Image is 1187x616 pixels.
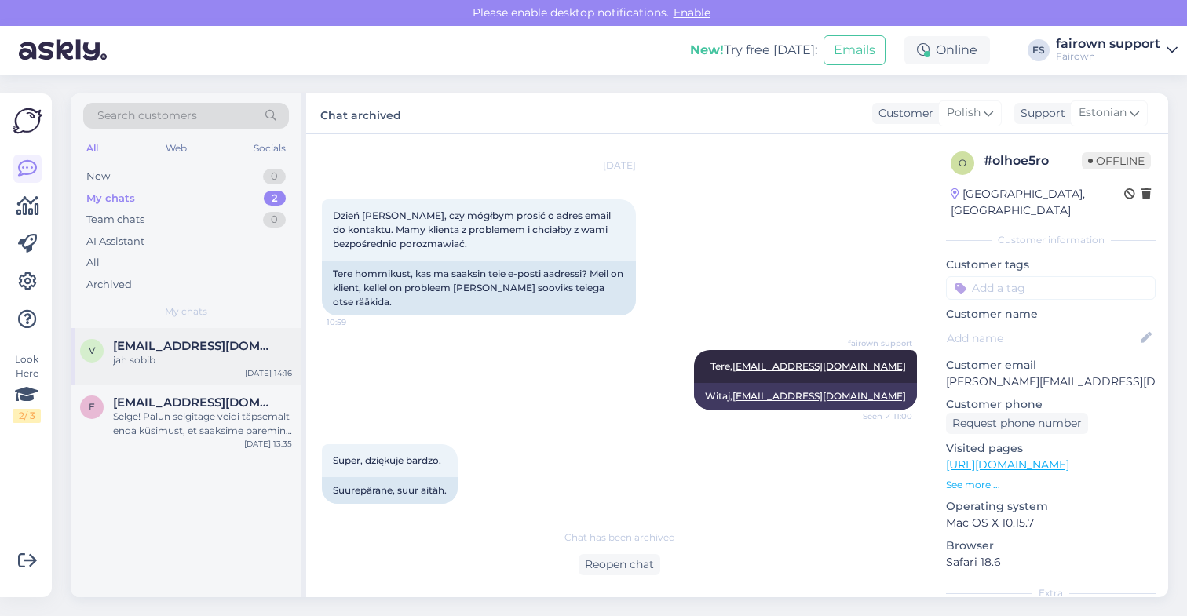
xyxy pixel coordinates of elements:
[322,477,458,504] div: Suurepärane, suur aitäh.
[1028,39,1050,61] div: FS
[113,395,276,410] span: em@boyeadvisory.com
[250,138,289,159] div: Socials
[1056,38,1178,63] a: fairown supportFairown
[848,337,912,349] span: fairown support
[946,457,1069,472] a: [URL][DOMAIN_NAME]
[824,35,886,65] button: Emails
[327,505,385,516] span: 11:01
[959,157,966,169] span: o
[244,438,292,450] div: [DATE] 13:35
[946,586,1156,600] div: Extra
[579,554,660,575] div: Reopen chat
[245,367,292,379] div: [DATE] 14:16
[710,360,906,372] span: Tere,
[83,138,101,159] div: All
[946,515,1156,531] p: Mac OS X 10.15.7
[904,36,990,64] div: Online
[86,255,100,271] div: All
[1079,104,1127,122] span: Estonian
[333,210,613,250] span: Dzień [PERSON_NAME], czy mógłbym prosić o adres email do kontaktu. Mamy klienta z problemem i chc...
[89,401,95,413] span: e
[264,191,286,206] div: 2
[872,105,933,122] div: Customer
[333,454,441,466] span: Super, dziękuje bardzo.
[946,554,1156,570] p: Safari 18.6
[946,478,1156,492] p: See more ...
[946,538,1156,554] p: Browser
[1082,152,1151,169] span: Offline
[853,410,912,422] span: Seen ✓ 11:00
[1056,50,1160,63] div: Fairown
[946,440,1156,457] p: Visited pages
[946,396,1156,413] p: Customer phone
[732,390,906,402] a: [EMAIL_ADDRESS][DOMAIN_NAME]
[113,339,276,353] span: viru@cec.com
[1014,105,1065,122] div: Support
[694,383,917,410] div: Witaj,
[947,104,981,122] span: Polish
[732,360,906,372] a: [EMAIL_ADDRESS][DOMAIN_NAME]
[13,106,42,136] img: Askly Logo
[113,410,292,438] div: Selge! Palun selgitage veidi täpsemalt enda küsimust, et saaksime paremini abiks olla.
[669,5,715,20] span: Enable
[322,159,917,173] div: [DATE]
[1056,38,1160,50] div: fairown support
[86,212,144,228] div: Team chats
[951,186,1124,219] div: [GEOGRAPHIC_DATA], [GEOGRAPHIC_DATA]
[86,169,110,184] div: New
[946,276,1156,300] input: Add a tag
[946,374,1156,390] p: [PERSON_NAME][EMAIL_ADDRESS][DOMAIN_NAME]
[327,316,385,328] span: 10:59
[13,352,41,423] div: Look Here
[86,234,144,250] div: AI Assistant
[564,530,675,545] span: Chat has been archived
[322,261,636,315] div: Tere hommikust, kas ma saaksin teie e-posti aadressi? Meil ​​on klient, kellel on probleem [PERSO...
[86,277,132,293] div: Archived
[263,169,286,184] div: 0
[89,344,95,356] span: v
[263,212,286,228] div: 0
[113,353,292,367] div: jah sobib
[984,151,1082,170] div: # olhoe5ro
[165,304,207,319] span: My chats
[946,233,1156,247] div: Customer information
[946,306,1156,323] p: Customer name
[946,357,1156,374] p: Customer email
[86,191,135,206] div: My chats
[320,103,401,124] label: Chat archived
[946,413,1088,434] div: Request phone number
[163,138,190,159] div: Web
[690,41,817,60] div: Try free [DATE]:
[97,108,197,124] span: Search customers
[946,498,1156,515] p: Operating system
[947,330,1138,347] input: Add name
[690,42,724,57] b: New!
[13,409,41,423] div: 2 / 3
[946,257,1156,273] p: Customer tags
